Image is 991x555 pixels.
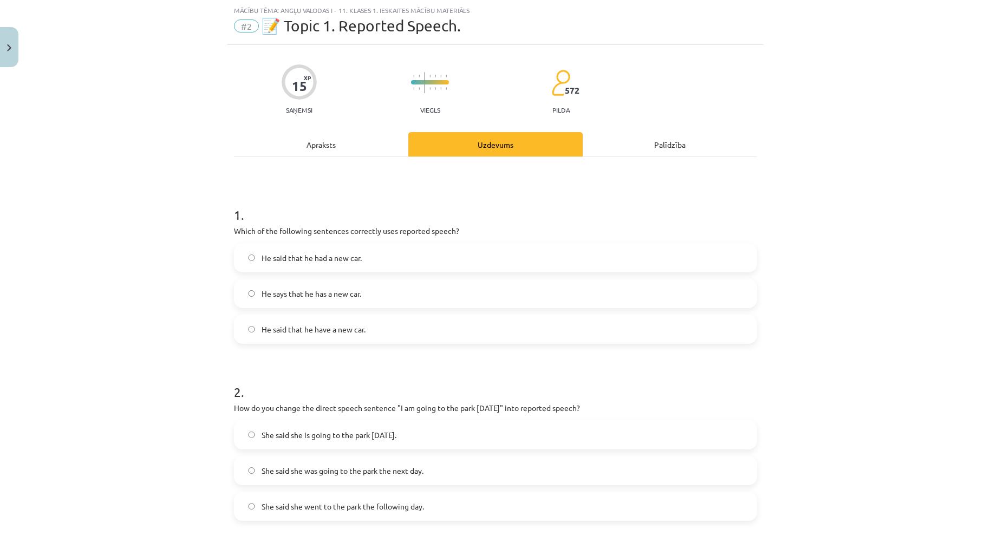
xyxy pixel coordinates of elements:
div: Mācību tēma: Angļu valodas i - 11. klases 1. ieskaites mācību materiāls [234,6,757,14]
span: 📝 Topic 1. Reported Speech. [262,17,461,35]
img: icon-short-line-57e1e144782c952c97e751825c79c345078a6d821885a25fce030b3d8c18986b.svg [413,75,414,77]
span: 572 [565,86,579,95]
div: Palīdzība [583,132,757,156]
p: pilda [552,106,570,114]
h1: 1 . [234,188,757,222]
span: She said she went to the park the following day. [262,501,424,512]
span: He said that he have a new car. [262,324,366,335]
p: How do you change the direct speech sentence "I am going to the park [DATE]" into reported speech? [234,402,757,414]
img: icon-short-line-57e1e144782c952c97e751825c79c345078a6d821885a25fce030b3d8c18986b.svg [435,87,436,90]
img: icon-short-line-57e1e144782c952c97e751825c79c345078a6d821885a25fce030b3d8c18986b.svg [440,75,441,77]
p: Viegls [420,106,440,114]
span: She said she is going to the park [DATE]. [262,429,396,441]
div: 15 [292,79,307,94]
span: He says that he has a new car. [262,288,361,299]
input: He said that he have a new car. [248,326,255,333]
input: He said that he had a new car. [248,254,255,262]
h1: 2 . [234,365,757,399]
input: She said she went to the park the following day. [248,503,255,510]
span: XP [304,75,311,81]
img: icon-close-lesson-0947bae3869378f0d4975bcd49f059093ad1ed9edebbc8119c70593378902aed.svg [7,44,11,51]
img: icon-short-line-57e1e144782c952c97e751825c79c345078a6d821885a25fce030b3d8c18986b.svg [429,87,431,90]
input: She said she is going to the park [DATE]. [248,432,255,439]
img: students-c634bb4e5e11cddfef0936a35e636f08e4e9abd3cc4e673bd6f9a4125e45ecb1.svg [551,69,570,96]
input: She said she was going to the park the next day. [248,467,255,474]
span: He said that he had a new car. [262,252,362,264]
img: icon-short-line-57e1e144782c952c97e751825c79c345078a6d821885a25fce030b3d8c18986b.svg [446,75,447,77]
span: She said she was going to the park the next day. [262,465,423,476]
img: icon-short-line-57e1e144782c952c97e751825c79c345078a6d821885a25fce030b3d8c18986b.svg [429,75,431,77]
div: Uzdevums [408,132,583,156]
p: Which of the following sentences correctly uses reported speech? [234,225,757,237]
input: He says that he has a new car. [248,290,255,297]
img: icon-short-line-57e1e144782c952c97e751825c79c345078a6d821885a25fce030b3d8c18986b.svg [435,75,436,77]
img: icon-short-line-57e1e144782c952c97e751825c79c345078a6d821885a25fce030b3d8c18986b.svg [413,87,414,90]
img: icon-short-line-57e1e144782c952c97e751825c79c345078a6d821885a25fce030b3d8c18986b.svg [446,87,447,90]
img: icon-long-line-d9ea69661e0d244f92f715978eff75569469978d946b2353a9bb055b3ed8787d.svg [424,72,425,93]
p: Saņemsi [282,106,317,114]
img: icon-short-line-57e1e144782c952c97e751825c79c345078a6d821885a25fce030b3d8c18986b.svg [419,87,420,90]
span: #2 [234,19,259,32]
div: Apraksts [234,132,408,156]
img: icon-short-line-57e1e144782c952c97e751825c79c345078a6d821885a25fce030b3d8c18986b.svg [440,87,441,90]
img: icon-short-line-57e1e144782c952c97e751825c79c345078a6d821885a25fce030b3d8c18986b.svg [419,75,420,77]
